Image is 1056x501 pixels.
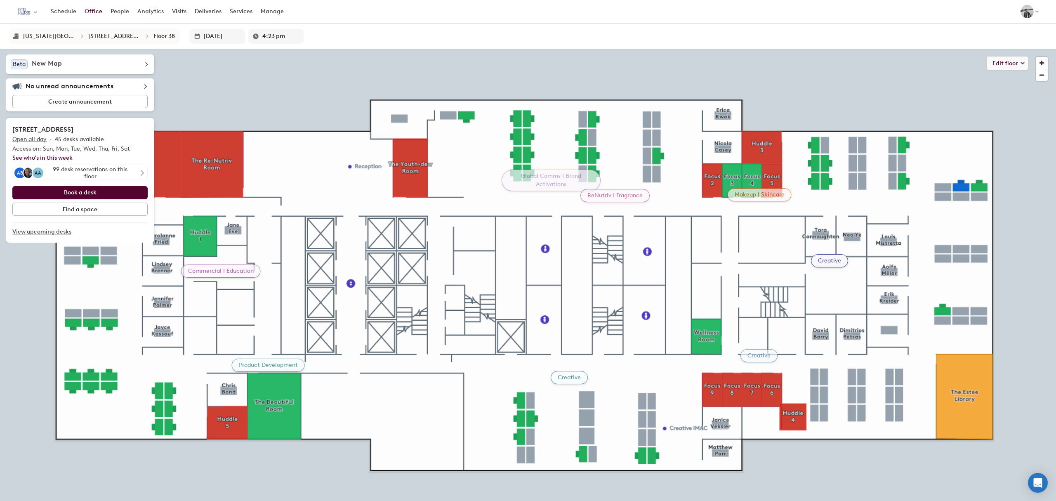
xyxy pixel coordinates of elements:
div: 767 5th Avenue [88,33,141,40]
a: Services [226,4,257,19]
img: Amanda Marmaro [22,168,33,178]
button: Book a desk [12,186,148,199]
div: Creative [551,371,588,384]
div: Amit Anand [32,167,44,179]
button: Find a space [12,203,148,216]
div: Amanda Marmaro [23,167,35,179]
p: Open all day [12,135,47,144]
div: Creative [811,254,848,267]
button: Select an organization - Estée Lauder Companies currently selected [13,2,42,21]
div: AB [14,168,25,178]
input: Enter date in L format or select it from the dropdown [204,29,241,44]
a: Manage [257,4,288,19]
div: AA [33,168,43,178]
div: Floor 38 [153,33,175,40]
button: Jonathan Sookdeo [1016,3,1043,20]
div: New York City, New York [23,33,76,40]
a: See who's in this week [12,154,73,161]
div: Commercial I Education [181,265,261,278]
button: Floor 38 [151,30,177,42]
div: Global Comms I Brand Activations [502,170,601,191]
div: BetaNew Map [11,59,149,69]
a: Visits [168,4,191,19]
div: Open Intercom Messenger [1028,473,1048,493]
h2: [STREET_ADDRESS] [12,125,148,135]
div: Alistair Benckenstein [14,167,26,179]
input: Enter a time in h:mm a format or select it for a dropdown list [262,29,299,44]
button: [US_STATE][GEOGRAPHIC_DATA], [US_STATE] [21,30,78,42]
div: 99 desk reservations on this floor [44,166,134,180]
div: No unread announcements [12,82,148,92]
div: Product Development [232,359,305,372]
button: [STREET_ADDRESS] [86,30,144,42]
a: Analytics [133,4,168,19]
div: ReNutriv I Fragrance [580,189,650,202]
h5: No unread announcements [26,82,113,90]
p: 45 desks available [55,135,104,144]
span: Beta [13,61,26,68]
div: Makeup I Skincare [728,188,792,201]
button: Create announcement [12,95,148,108]
a: People [106,4,133,19]
img: Jonathan Sookdeo [1021,5,1034,18]
a: Deliveries [191,4,226,19]
button: Edit floor [987,57,1028,70]
div: Creative [740,349,778,362]
button: Alistair Benckenstein Amanda MarmaroAmit Anand99 desk reservations on this floor [12,165,148,181]
a: Office [80,4,106,19]
h5: New Map [32,59,62,69]
a: View upcoming desks [12,223,148,241]
p: Access on: Sun, Mon, Tue, Wed, Thu, Fri, Sat [12,144,148,154]
a: Schedule [47,4,80,19]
